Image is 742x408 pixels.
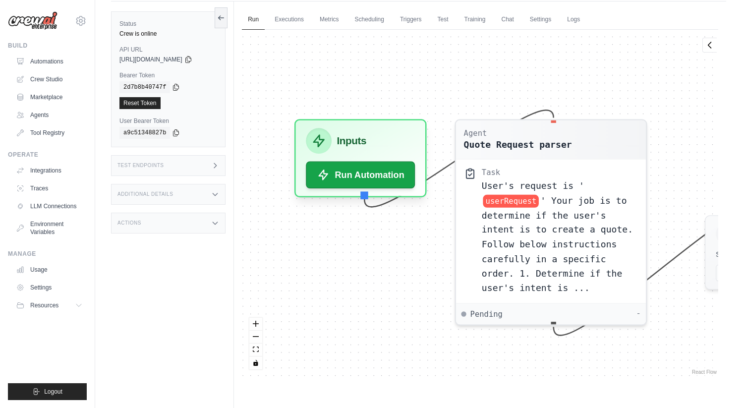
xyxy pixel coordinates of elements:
a: Crew Studio [12,71,87,87]
div: InputsRun Automation [294,119,427,197]
label: API URL [119,46,217,54]
a: React Flow attribution [692,369,717,375]
a: Tool Registry [12,125,87,141]
div: Quote Request parser [464,138,572,151]
span: Pending [470,309,503,319]
a: Chat [495,9,519,30]
a: Agents [12,107,87,123]
a: Settings [524,9,557,30]
h3: Test Endpoints [117,163,164,169]
button: Run Automation [306,162,415,188]
span: User's request is ' [482,180,584,191]
span: userRequest [483,195,539,208]
h3: Inputs [337,133,367,149]
span: Resources [30,301,58,309]
a: Integrations [12,163,87,178]
code: 2d7b8b40747f [119,81,170,93]
div: User's request is '{userRequest}' Your job is to determine if the user's intent is to create a qu... [482,179,638,295]
a: LLM Connections [12,198,87,214]
a: Reset Token [119,97,161,109]
a: Executions [269,9,310,30]
label: Bearer Token [119,71,217,79]
label: Status [119,20,217,28]
div: - [636,309,641,319]
div: React Flow controls [249,318,262,369]
span: ' Your job is to determine if the user's intent is to create a quote. Follow below instructions c... [482,195,633,293]
div: Manage [8,250,87,258]
button: zoom in [249,318,262,331]
h3: Actions [117,220,141,226]
a: Triggers [394,9,428,30]
a: Marketplace [12,89,87,105]
div: AgentQuote Request parserTaskUser's request is 'userRequest' Your job is to determine if the user... [455,119,647,326]
div: Agent [464,128,572,138]
a: Settings [12,280,87,295]
label: User Bearer Token [119,117,217,125]
a: Test [432,9,455,30]
a: Traces [12,180,87,196]
span: Logout [44,388,62,396]
span: [URL][DOMAIN_NAME] [119,56,182,63]
code: a9c51348827b [119,127,170,139]
a: Metrics [314,9,345,30]
a: Environment Variables [12,216,87,240]
a: Scheduling [349,9,390,30]
button: Logout [8,383,87,400]
button: zoom out [249,331,262,344]
a: Automations [12,54,87,69]
div: Operate [8,151,87,159]
a: Training [458,9,492,30]
button: fit view [249,344,262,356]
div: Crew is online [119,30,217,38]
g: Edge from inputsNode to 47c037a3a2fbf03025f7a370243f28f0 [364,110,553,207]
button: toggle interactivity [249,356,262,369]
div: Build [8,42,87,50]
button: Resources [12,297,87,313]
h3: Additional Details [117,191,173,197]
a: Usage [12,262,87,278]
a: Run [242,9,265,30]
a: Logs [561,9,586,30]
img: Logo [8,11,57,30]
div: Task [482,167,500,177]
